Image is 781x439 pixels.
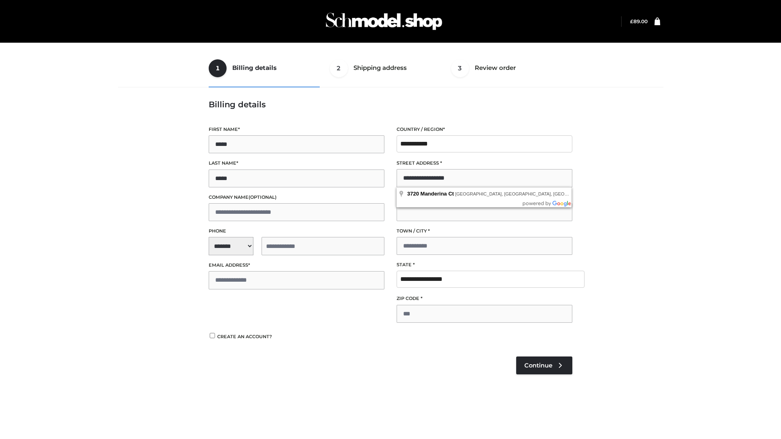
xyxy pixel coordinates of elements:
[397,261,572,269] label: State
[217,334,272,339] span: Create an account?
[209,193,384,201] label: Company name
[209,100,572,109] h3: Billing details
[421,191,454,197] span: Manderina Ct
[209,333,216,338] input: Create an account?
[630,18,648,24] bdi: 89.00
[209,227,384,235] label: Phone
[397,126,572,133] label: Country / Region
[397,227,572,235] label: Town / City
[249,194,277,200] span: (optional)
[397,295,572,302] label: ZIP Code
[397,159,572,167] label: Street address
[407,191,419,197] span: 3720
[209,126,384,133] label: First name
[209,261,384,269] label: Email address
[516,356,572,374] a: Continue
[455,191,600,196] span: [GEOGRAPHIC_DATA], [GEOGRAPHIC_DATA], [GEOGRAPHIC_DATA]
[630,18,633,24] span: £
[524,362,552,369] span: Continue
[630,18,648,24] a: £89.00
[323,5,445,37] img: Schmodel Admin 964
[209,159,384,167] label: Last name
